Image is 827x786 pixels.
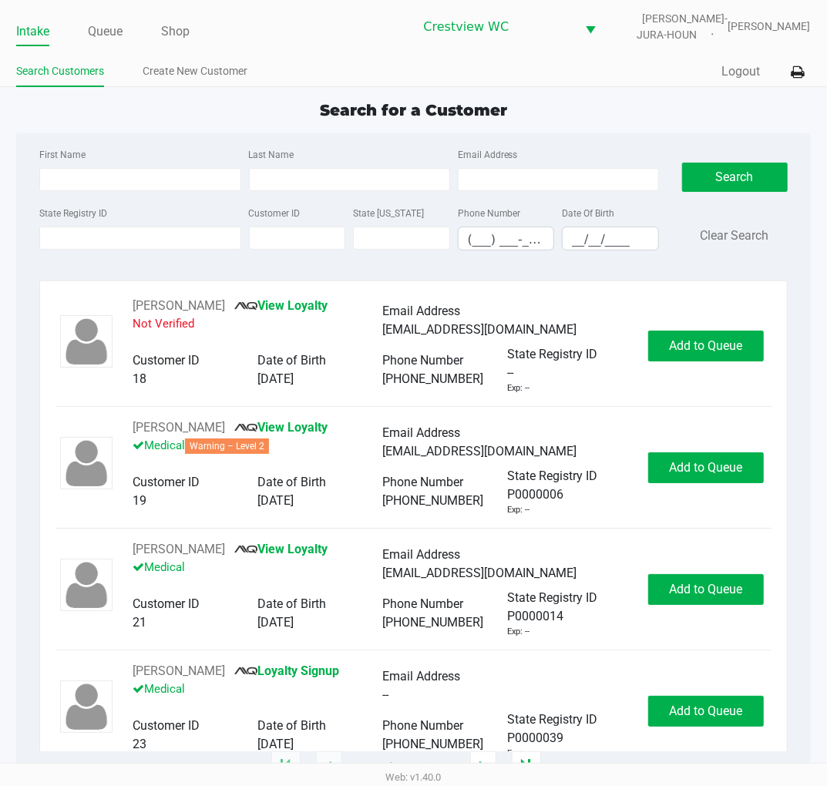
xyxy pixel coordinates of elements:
[257,493,294,508] span: [DATE]
[39,207,107,220] label: State Registry ID
[133,540,225,559] button: See customer info
[271,751,301,782] app-submit-button: Move to first page
[249,207,301,220] label: Customer ID
[133,615,146,630] span: 21
[701,227,769,245] button: Clear Search
[133,371,146,386] span: 18
[316,751,342,782] app-submit-button: Previous
[133,315,382,333] p: Not Verified
[133,418,225,437] button: See customer info
[383,669,461,684] span: Email Address
[185,438,269,454] span: Warning – Level 2
[133,353,200,368] span: Customer ID
[358,759,455,774] span: 1 - 20 of 895576 items
[669,338,742,353] span: Add to Queue
[508,712,598,727] span: State Registry ID
[508,729,564,747] span: P0000039
[133,559,382,576] p: Medical
[234,663,339,678] a: Loyalty Signup
[669,704,742,718] span: Add to Queue
[383,322,577,337] span: [EMAIL_ADDRESS][DOMAIN_NAME]
[383,718,464,733] span: Phone Number
[234,420,328,435] a: View Loyalty
[508,364,514,382] span: --
[508,607,564,626] span: P0000014
[512,751,541,782] app-submit-button: Move to last page
[133,718,200,733] span: Customer ID
[143,62,247,81] a: Create New Customer
[648,452,764,483] button: Add to Queue
[16,21,49,42] a: Intake
[669,582,742,596] span: Add to Queue
[508,590,598,605] span: State Registry ID
[383,425,461,440] span: Email Address
[577,8,606,45] button: Select
[383,737,484,751] span: [PHONE_NUMBER]
[458,148,518,162] label: Email Address
[728,18,811,35] span: [PERSON_NAME]
[470,751,496,782] app-submit-button: Next
[508,626,530,639] div: Exp: --
[383,547,461,562] span: Email Address
[133,297,225,315] button: See customer info
[508,469,598,483] span: State Registry ID
[383,566,577,580] span: [EMAIL_ADDRESS][DOMAIN_NAME]
[161,21,190,42] a: Shop
[386,771,442,783] span: Web: v1.40.0
[383,687,389,702] span: --
[383,353,464,368] span: Phone Number
[383,371,484,386] span: [PHONE_NUMBER]
[249,148,294,162] label: Last Name
[133,662,225,680] button: See customer info
[257,615,294,630] span: [DATE]
[133,493,146,508] span: 19
[133,596,200,611] span: Customer ID
[508,347,598,361] span: State Registry ID
[234,298,328,313] a: View Loyalty
[648,696,764,727] button: Add to Queue
[508,747,530,761] div: Exp: --
[88,21,123,42] a: Queue
[383,493,484,508] span: [PHONE_NUMBER]
[424,18,567,36] span: Crestview WC
[622,11,728,43] span: [PERSON_NAME]-JURA-HOUN
[39,148,86,162] label: First Name
[648,574,764,605] button: Add to Queue
[562,207,614,220] label: Date Of Birth
[383,596,464,611] span: Phone Number
[508,485,564,504] span: P0000006
[648,331,764,361] button: Add to Queue
[459,227,554,251] input: Format: (999) 999-9999
[133,437,382,455] p: Medical
[133,737,146,751] span: 23
[257,353,326,368] span: Date of Birth
[562,227,659,250] kendo-maskedtextbox: Format: MM/DD/YYYY
[383,615,484,630] span: [PHONE_NUMBER]
[722,62,761,81] button: Logout
[353,207,424,220] label: State [US_STATE]
[383,304,461,318] span: Email Address
[320,101,507,119] span: Search for a Customer
[508,382,530,395] div: Exp: --
[257,475,326,489] span: Date of Birth
[563,227,658,251] input: Format: MM/DD/YYYY
[458,207,521,220] label: Phone Number
[16,62,104,81] a: Search Customers
[508,504,530,517] div: Exp: --
[383,475,464,489] span: Phone Number
[257,737,294,751] span: [DATE]
[257,596,326,611] span: Date of Birth
[133,680,382,698] p: Medical
[234,542,328,556] a: View Loyalty
[458,227,555,250] kendo-maskedtextbox: Format: (999) 999-9999
[257,371,294,386] span: [DATE]
[383,444,577,458] span: [EMAIL_ADDRESS][DOMAIN_NAME]
[257,718,326,733] span: Date of Birth
[133,475,200,489] span: Customer ID
[669,460,742,475] span: Add to Queue
[682,163,788,192] button: Search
